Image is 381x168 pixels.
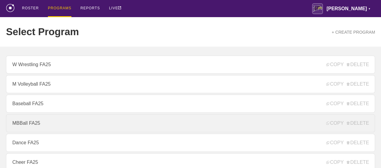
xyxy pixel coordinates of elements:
span: DELETE [347,140,369,145]
span: DELETE [347,101,369,106]
span: COPY [326,101,343,106]
img: logo [6,4,14,12]
a: MBBall FA25 [6,114,375,132]
span: DELETE [347,81,369,87]
span: COPY [326,62,343,67]
a: M Volleyball FA25 [6,75,375,93]
a: Dance FA25 [6,134,375,152]
a: Baseball FA25 [6,95,375,113]
span: COPY [326,140,343,145]
span: DELETE [347,62,369,67]
a: + CREATE PROGRAM [332,30,375,35]
img: Avila [312,3,323,14]
span: COPY [326,121,343,126]
div: ▼ [368,7,370,11]
span: COPY [326,160,343,165]
iframe: Chat Widget [351,139,381,168]
span: COPY [326,81,343,87]
span: DELETE [347,160,369,165]
span: DELETE [347,121,369,126]
a: W Wrestling FA25 [6,56,375,74]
